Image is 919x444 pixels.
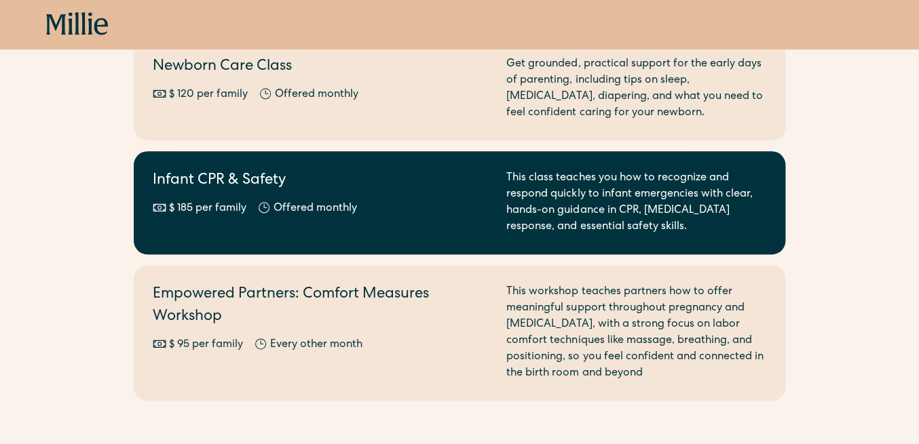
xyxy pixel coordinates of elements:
[169,201,246,217] div: $ 185 per family
[275,87,358,103] div: Offered monthly
[134,37,785,140] a: Newborn Care Class$ 120 per familyOffered monthlyGet grounded, practical support for the early da...
[134,151,785,254] a: Infant CPR & Safety$ 185 per familyOffered monthlyThis class teaches you how to recognize and res...
[270,337,362,353] div: Every other month
[274,201,357,217] div: Offered monthly
[506,170,766,235] div: This class teaches you how to recognize and respond quickly to infant emergencies with clear, han...
[506,56,766,121] div: Get grounded, practical support for the early days of parenting, including tips on sleep, [MEDICA...
[169,337,243,353] div: $ 95 per family
[153,170,490,193] h2: Infant CPR & Safety
[506,284,766,382] div: This workshop teaches partners how to offer meaningful support throughout pregnancy and [MEDICAL_...
[134,265,785,401] a: Empowered Partners: Comfort Measures Workshop$ 95 per familyEvery other monthThis workshop teache...
[169,87,248,103] div: $ 120 per family
[153,284,490,329] h2: Empowered Partners: Comfort Measures Workshop
[153,56,490,79] h2: Newborn Care Class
